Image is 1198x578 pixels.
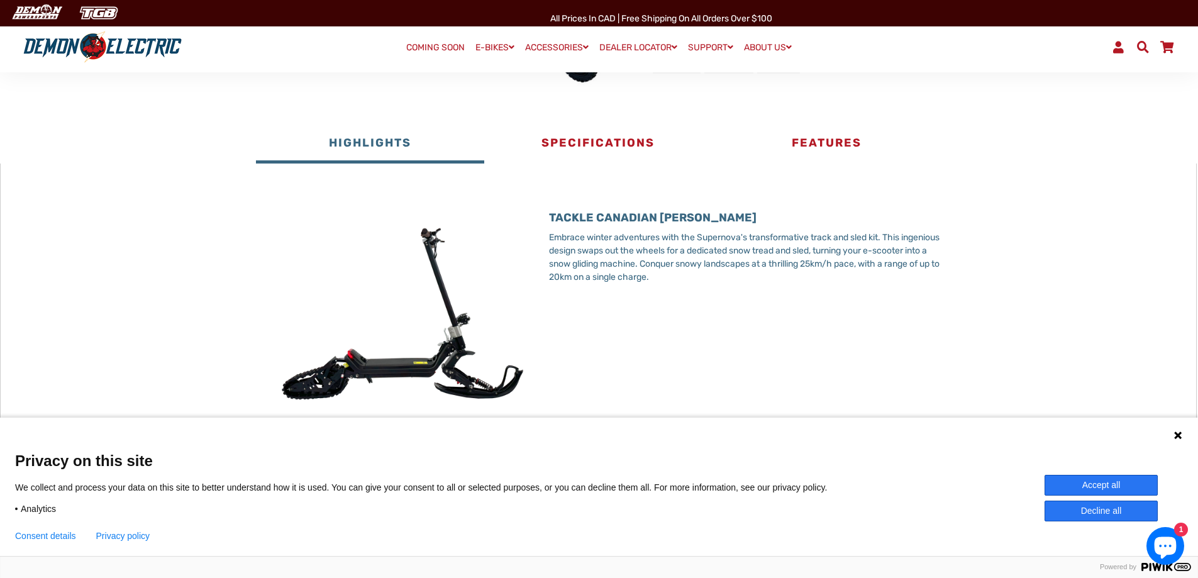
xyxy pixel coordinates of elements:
[1143,527,1188,568] inbox-online-store-chat: Shopify online store chat
[402,39,469,57] a: COMING SOON
[1045,475,1158,496] button: Accept all
[713,126,941,164] button: Features
[550,13,772,24] span: All Prices in CAD | Free shipping on all orders over $100
[1045,501,1158,521] button: Decline all
[740,38,796,57] a: ABOUT US
[1095,563,1141,571] span: Powered by
[15,531,76,541] button: Consent details
[96,531,150,541] a: Privacy policy
[73,3,125,23] img: TGB Canada
[6,3,67,23] img: Demon Electric
[15,482,846,493] p: We collect and process your data on this site to better understand how it is used. You can give y...
[21,503,56,514] span: Analytics
[15,452,1183,470] span: Privacy on this site
[595,38,682,57] a: DEALER LOCATOR
[549,211,941,225] h3: TACKLE CANADIAN [PERSON_NAME]
[19,31,186,64] img: Demon Electric logo
[275,186,530,442] img: Side_45_Angle_R2LL.jpg
[484,126,713,164] button: Specifications
[521,38,593,57] a: ACCESSORIES
[549,231,941,284] p: Embrace winter adventures with the Supernova's transformative track and sled kit. This ingenious ...
[256,126,484,164] button: Highlights
[684,38,738,57] a: SUPPORT
[471,38,519,57] a: E-BIKES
